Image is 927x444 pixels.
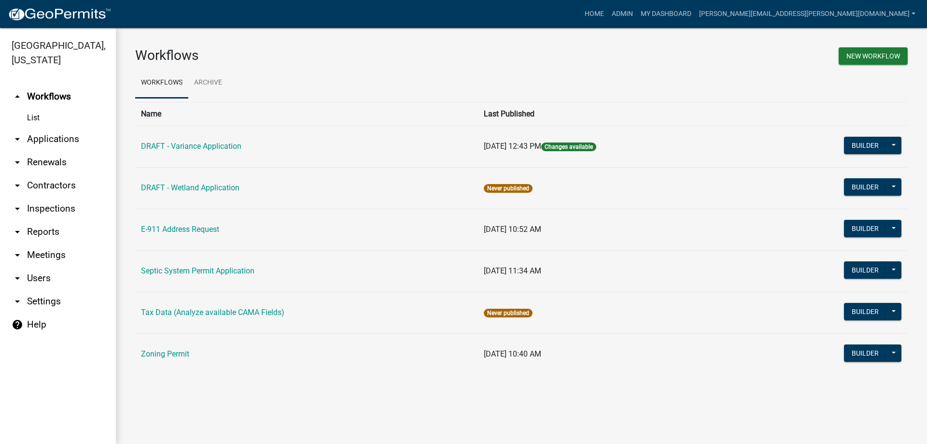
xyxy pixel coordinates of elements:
i: help [12,319,23,330]
a: Admin [608,5,637,23]
span: [DATE] 10:40 AM [484,349,541,358]
a: Tax Data (Analyze available CAMA Fields) [141,308,284,317]
span: Never published [484,184,533,193]
span: [DATE] 11:34 AM [484,266,541,275]
i: arrow_drop_down [12,157,23,168]
button: Builder [844,303,886,320]
button: Builder [844,261,886,279]
span: [DATE] 12:43 PM [484,142,541,151]
i: arrow_drop_up [12,91,23,102]
th: Name [135,102,478,126]
th: Last Published [478,102,753,126]
a: Zoning Permit [141,349,189,358]
a: [PERSON_NAME][EMAIL_ADDRESS][PERSON_NAME][DOMAIN_NAME] [695,5,919,23]
a: Archive [188,68,228,99]
button: New Workflow [839,47,908,65]
i: arrow_drop_down [12,203,23,215]
span: [DATE] 10:52 AM [484,225,541,234]
button: Builder [844,137,886,154]
i: arrow_drop_down [12,249,23,261]
i: arrow_drop_down [12,296,23,307]
button: Builder [844,178,886,196]
i: arrow_drop_down [12,226,23,238]
a: E-911 Address Request [141,225,219,234]
a: Workflows [135,68,188,99]
a: DRAFT - Wetland Application [141,183,239,192]
span: Never published [484,309,533,317]
i: arrow_drop_down [12,272,23,284]
span: Changes available [541,143,596,151]
i: arrow_drop_down [12,180,23,191]
h3: Workflows [135,47,514,64]
a: DRAFT - Variance Application [141,142,241,151]
i: arrow_drop_down [12,133,23,145]
button: Builder [844,220,886,237]
a: My Dashboard [637,5,695,23]
button: Builder [844,344,886,362]
a: Septic System Permit Application [141,266,254,275]
a: Home [581,5,608,23]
